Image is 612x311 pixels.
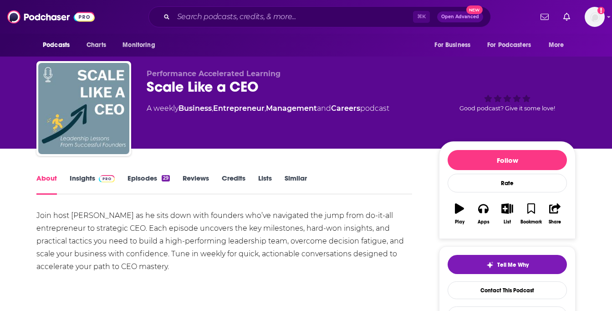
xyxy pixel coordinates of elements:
a: Contact This Podcast [448,281,567,299]
button: open menu [36,36,82,54]
button: open menu [542,36,576,54]
a: Episodes29 [127,174,170,195]
button: Play [448,197,471,230]
button: open menu [428,36,482,54]
span: , [212,104,213,113]
button: Show profile menu [585,7,605,27]
div: A weekly podcast [147,103,389,114]
svg: Add a profile image [597,7,605,14]
div: Share [549,219,561,225]
span: Good podcast? Give it some love! [459,105,555,112]
div: Apps [478,219,490,225]
a: Entrepreneur [213,104,265,113]
span: More [549,39,564,52]
div: Play [455,219,464,225]
span: Performance Accelerated Learning [147,69,280,78]
button: tell me why sparkleTell Me Why [448,255,567,274]
div: Bookmark [520,219,542,225]
a: Reviews [183,174,209,195]
div: 29 [162,175,170,181]
span: New [466,5,483,14]
span: Monitoring [122,39,155,52]
a: Management [266,104,317,113]
a: InsightsPodchaser Pro [70,174,115,195]
div: Rate [448,174,567,192]
img: tell me why sparkle [486,261,494,269]
span: and [317,104,331,113]
span: For Business [434,39,470,52]
button: Bookmark [519,197,543,230]
button: List [495,197,519,230]
button: open menu [481,36,544,54]
img: Scale Like a CEO [38,63,129,154]
div: List [504,219,511,225]
a: About [36,174,57,195]
span: Tell Me Why [497,261,529,269]
input: Search podcasts, credits, & more... [173,10,413,24]
a: Business [178,104,212,113]
a: Charts [81,36,112,54]
span: Logged in as SolComms [585,7,605,27]
span: Podcasts [43,39,70,52]
button: Apps [471,197,495,230]
button: Follow [448,150,567,170]
img: User Profile [585,7,605,27]
img: Podchaser - Follow, Share and Rate Podcasts [7,8,95,26]
span: , [265,104,266,113]
span: ⌘ K [413,11,430,23]
span: Open Advanced [441,15,479,19]
img: Podchaser Pro [99,175,115,182]
a: Careers [331,104,360,113]
span: For Podcasters [487,39,531,52]
div: Good podcast? Give it some love! [439,69,576,126]
div: Join host [PERSON_NAME] as he sits down with founders who’ve navigated the jump from do-it-all en... [36,209,412,273]
a: Credits [222,174,245,195]
a: Lists [258,174,272,195]
a: Similar [285,174,307,195]
button: open menu [116,36,167,54]
a: Show notifications dropdown [560,9,574,25]
button: Share [543,197,567,230]
span: Charts [87,39,106,52]
button: Open AdvancedNew [437,11,483,22]
div: Search podcasts, credits, & more... [148,6,491,27]
a: Show notifications dropdown [537,9,552,25]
